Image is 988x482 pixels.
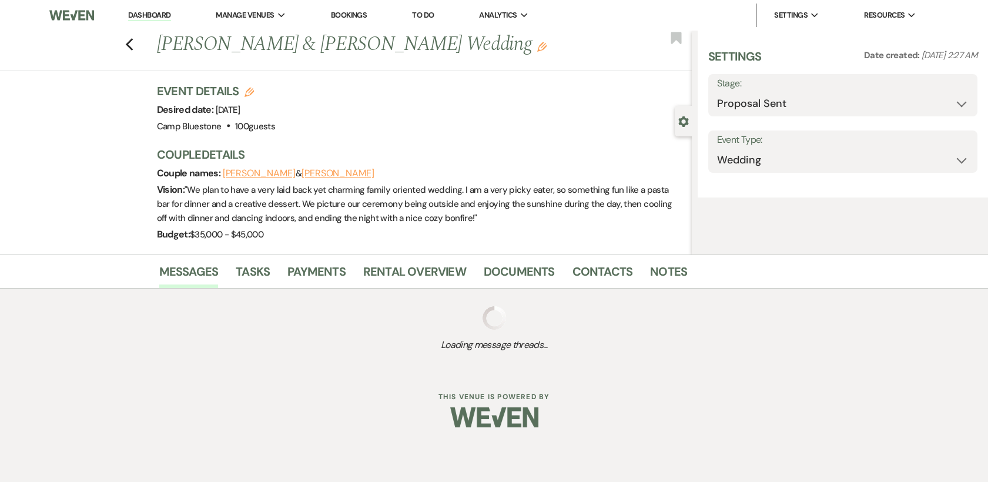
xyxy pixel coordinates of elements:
[157,31,580,59] h1: [PERSON_NAME] & [PERSON_NAME] Wedding
[235,120,275,132] span: 100 guests
[363,262,466,288] a: Rental Overview
[157,103,216,116] span: Desired date:
[483,306,506,330] img: loading spinner
[717,132,969,149] label: Event Type:
[223,169,296,178] button: [PERSON_NAME]
[159,338,829,352] span: Loading message threads...
[678,115,689,126] button: Close lead details
[774,9,808,21] span: Settings
[49,3,94,28] img: Weven Logo
[479,9,517,21] span: Analytics
[157,83,276,99] h3: Event Details
[484,262,555,288] a: Documents
[216,9,274,21] span: Manage Venues
[223,168,374,179] span: &
[157,184,672,224] span: " We plan to have a very laid back yet charming family oriented wedding. I am a very picky eater,...
[708,48,762,74] h3: Settings
[157,120,222,132] span: Camp Bluestone
[537,41,547,52] button: Edit
[572,262,633,288] a: Contacts
[157,146,680,163] h3: Couple Details
[717,75,969,92] label: Stage:
[216,104,240,116] span: [DATE]
[157,167,223,179] span: Couple names:
[159,262,219,288] a: Messages
[287,262,346,288] a: Payments
[331,10,367,20] a: Bookings
[450,397,538,438] img: Weven Logo
[157,228,190,240] span: Budget:
[236,262,270,288] a: Tasks
[922,49,977,61] span: [DATE] 2:27 AM
[157,183,185,196] span: Vision:
[864,49,922,61] span: Date created:
[190,229,263,240] span: $35,000 - $45,000
[864,9,905,21] span: Resources
[128,10,170,21] a: Dashboard
[412,10,434,20] a: To Do
[302,169,374,178] button: [PERSON_NAME]
[650,262,687,288] a: Notes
